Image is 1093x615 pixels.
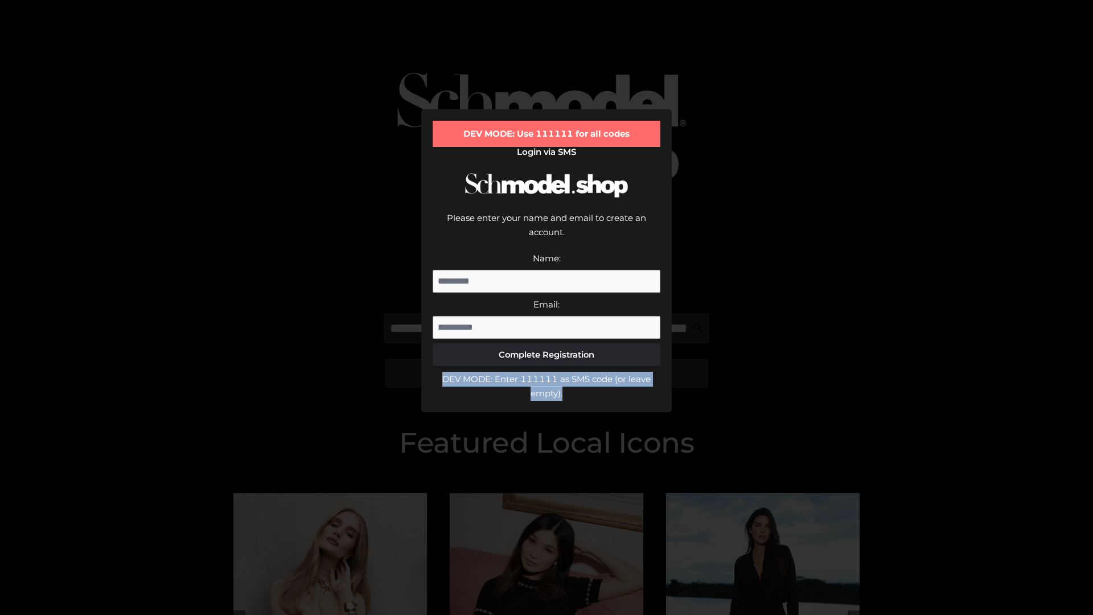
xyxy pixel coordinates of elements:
div: Please enter your name and email to create an account. [433,211,660,251]
button: Complete Registration [433,343,660,366]
label: Email: [533,299,560,310]
div: DEV MODE: Enter 111111 as SMS code (or leave empty). [433,372,660,401]
img: Schmodel Logo [461,163,632,208]
h2: Login via SMS [433,147,660,157]
div: DEV MODE: Use 111111 for all codes [433,121,660,147]
label: Name: [533,253,561,264]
